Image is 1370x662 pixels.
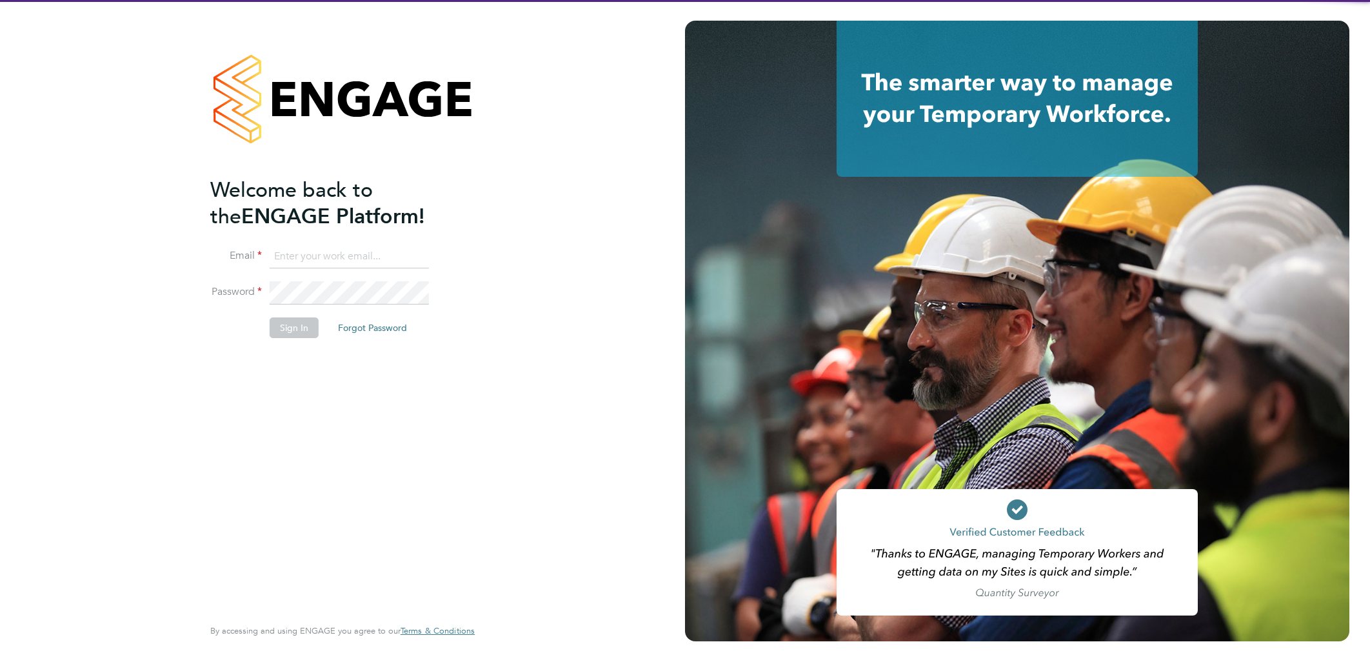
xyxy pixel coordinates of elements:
[328,317,417,338] button: Forgot Password
[270,317,319,338] button: Sign In
[210,177,462,230] h2: ENGAGE Platform!
[401,626,475,636] a: Terms & Conditions
[401,625,475,636] span: Terms & Conditions
[210,625,475,636] span: By accessing and using ENGAGE you agree to our
[210,249,262,263] label: Email
[270,245,429,268] input: Enter your work email...
[210,177,373,229] span: Welcome back to the
[210,285,262,299] label: Password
